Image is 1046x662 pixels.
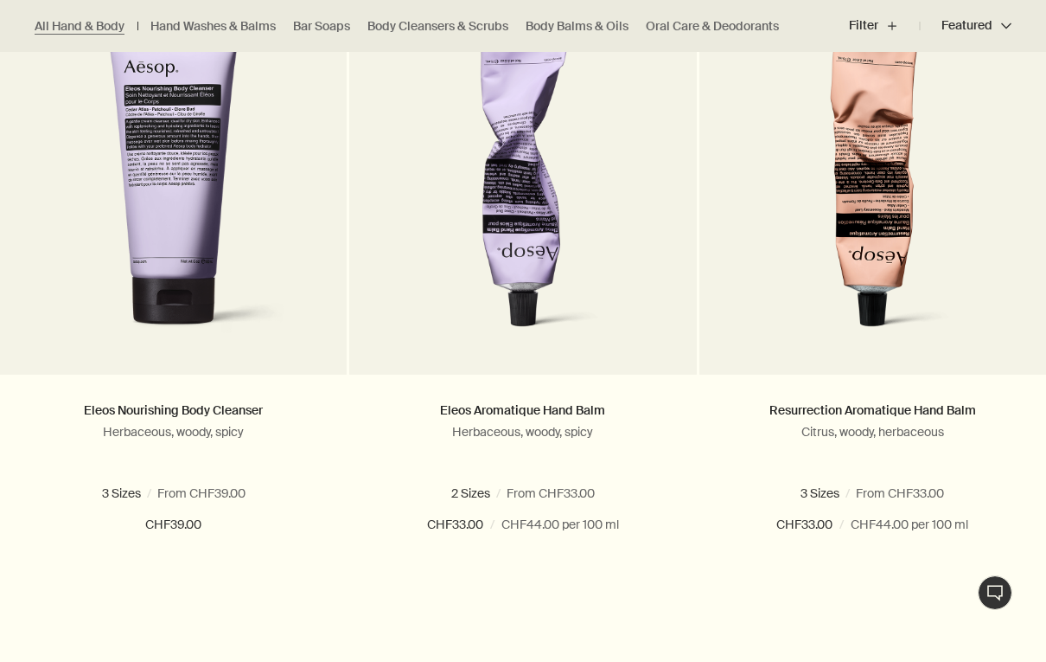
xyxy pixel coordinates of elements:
a: Resurrection Aromatique Hand Balm in aluminium tube [699,29,1046,375]
p: Herbaceous, woody, spicy [375,424,670,440]
span: CHF44.00 per 100 ml [501,515,619,536]
button: Filter [849,5,920,47]
span: / [839,515,844,536]
img: Resurrection Aromatique Hand Balm in aluminium tube [737,29,1007,349]
a: Eleos Nourishing Body Cleanser [84,402,263,418]
button: Live Assistance [978,575,1012,610]
img: Eleos Aromatique Hand Balm in a purple aluminium tube. [388,29,658,349]
span: 120 mL [934,485,983,501]
a: Body Balms & Oils [526,18,628,35]
span: 500 mL [849,485,902,501]
span: 180 mL [56,485,105,501]
span: 500 mL [138,485,191,501]
a: Eleos Aromatique Hand Balm [440,402,605,418]
span: 500 mL [539,485,591,501]
a: Body Cleansers & Scrubs [367,18,508,35]
div: Aromatic offering [717,631,812,646]
a: Bar Soaps [293,18,350,35]
button: Save to cabinet [305,623,336,654]
a: All Hand & Body [35,18,124,35]
span: CHF33.00 [427,515,483,536]
button: Featured [920,5,1011,47]
button: Save to cabinet [1005,623,1036,654]
img: Eleos Nourishing Body Cleanser in a purple tube. [35,29,312,349]
span: / [490,515,494,536]
a: Resurrection Aromatique Hand Balm [769,402,976,418]
span: CHF39.00 [145,515,201,536]
button: Save to cabinet [655,623,686,654]
a: Oral Care & Deodorants [646,18,779,35]
a: Eleos Aromatique Hand Balm in a purple aluminium tube. [349,29,696,375]
p: Citrus, woody, herbaceous [725,424,1020,440]
span: 75mL [465,485,506,501]
a: Hand Washes & Balms [150,18,276,35]
span: 500 mL refill [224,485,302,501]
div: Daily essential [17,631,96,646]
span: CHF44.00 per 100 ml [851,515,968,536]
span: CHF33.00 [776,515,832,536]
span: 75 mL [773,485,816,501]
p: Herbaceous, woody, spicy [26,424,321,440]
